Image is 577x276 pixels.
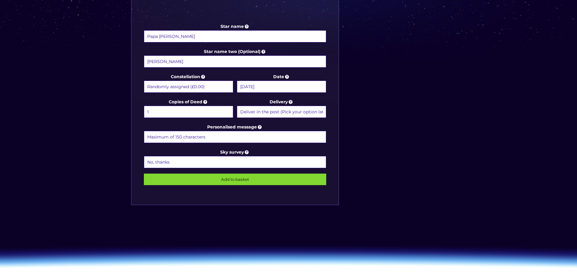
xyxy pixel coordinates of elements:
[144,55,327,68] input: Star name two (Optional)
[237,73,326,94] label: Date
[144,73,233,94] label: Constellation
[144,123,327,144] label: Personalised message
[144,131,327,143] input: Personalised message
[237,106,326,118] select: Delivery
[144,174,327,185] input: Add to basket
[144,23,327,43] label: Star name
[237,81,326,93] input: Date
[220,149,250,155] a: Sky survey
[144,30,327,42] input: Star name
[144,81,233,93] select: Constellation
[144,156,327,168] select: Sky survey
[237,98,326,119] label: Delivery
[144,106,233,118] select: Copies of Deed
[144,48,327,68] label: Star name two (Optional)
[144,98,233,119] label: Copies of Deed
